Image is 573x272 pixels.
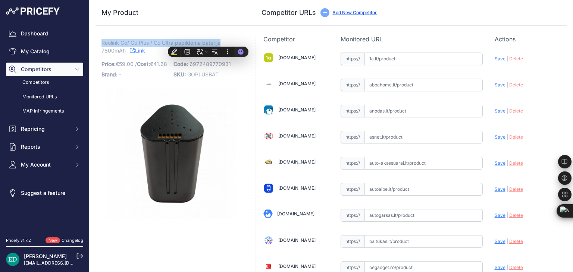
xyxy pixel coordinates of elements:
span: | [507,108,508,114]
span: Delete [509,160,523,166]
a: [DOMAIN_NAME] [278,133,316,139]
a: [DOMAIN_NAME] [277,211,314,216]
h3: Competitor URLs [262,7,316,18]
span: Repricing [21,125,70,133]
button: Repricing [6,122,83,136]
span: | [507,186,508,192]
span: | [507,134,508,140]
a: Link [130,46,145,55]
a: Competitors [6,76,83,89]
input: anodas.lt/product [364,105,483,117]
button: Reports [6,140,83,154]
img: Pricefy Logo [6,7,60,15]
span: | [507,82,508,88]
span: https:// [341,53,364,65]
nav: Sidebar [6,27,83,228]
span: | [507,160,508,166]
p: Competitor [263,35,328,44]
input: autoaibe.lt/product [364,183,483,196]
h3: My Product [101,7,241,18]
a: My Catalog [6,45,83,58]
a: Add New Competitor [332,10,377,15]
button: Competitors [6,63,83,76]
span: Save [495,160,505,166]
a: [EMAIL_ADDRESS][DOMAIN_NAME] [24,260,102,266]
span: 6972489770931 [190,61,231,67]
a: [DOMAIN_NAME] [278,55,316,60]
span: Save [495,56,505,61]
span: Save [495,108,505,114]
span: Price: [101,61,116,67]
a: [PERSON_NAME] [24,253,67,259]
span: New [46,237,60,244]
span: Delete [509,265,523,270]
span: GOPLUSBAT [187,71,219,78]
span: Save [495,212,505,218]
p: Actions [495,35,560,44]
span: Delete [509,238,523,244]
a: Suggest a feature [6,186,83,200]
span: https:// [341,209,364,222]
p: Monitored URL [341,35,483,44]
input: autogarsas.lt/product [364,209,483,222]
span: Delete [509,82,523,88]
a: [DOMAIN_NAME] [278,237,316,243]
input: baitukas.lt/product [364,235,483,248]
span: Save [495,186,505,192]
span: https:// [341,157,364,170]
span: Reolink Go/ Go Plus / Go Ultra papildoma baterija 7800mAh [101,38,220,55]
span: Save [495,265,505,270]
p: € [101,59,169,69]
span: Delete [509,56,523,61]
span: Brand: [101,71,118,78]
a: [DOMAIN_NAME] [278,81,316,86]
span: Delete [509,134,523,140]
span: Delete [509,186,523,192]
button: My Account [6,158,83,171]
span: Competitors [21,66,70,73]
span: | [507,265,508,270]
span: | [507,238,508,244]
span: Cost: [137,61,150,67]
div: Pricefy v1.7.2 [6,237,31,244]
input: auto-aksesuarai.lt/product [364,157,483,170]
span: My Account [21,161,70,168]
span: Code: [173,61,188,67]
a: Monitored URLs [6,91,83,104]
span: Reports [21,143,70,151]
span: - [119,71,121,78]
span: Save [495,82,505,88]
a: [DOMAIN_NAME] [278,159,316,165]
input: 1a.lt/product [364,53,483,65]
span: Delete [509,108,523,114]
span: Delete [509,212,523,218]
a: [DOMAIN_NAME] [278,185,316,191]
span: https:// [341,183,364,196]
span: SKU: [173,71,186,78]
a: [DOMAIN_NAME] [278,263,316,269]
input: abbahome.lt/product [364,79,483,91]
span: https:// [341,235,364,248]
span: https:// [341,105,364,117]
span: https:// [341,79,364,91]
input: asnet.lt/product [364,131,483,143]
span: Save [495,134,505,140]
span: Save [495,238,505,244]
a: MAP infringements [6,105,83,118]
span: 41.68 [153,61,167,67]
span: https:// [341,131,364,143]
span: 59.00 [119,61,134,67]
span: | [507,56,508,61]
a: [DOMAIN_NAME] [278,107,316,113]
span: / € [135,61,167,67]
a: Changelog [62,238,83,243]
a: Dashboard [6,27,83,40]
span: | [507,212,508,218]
